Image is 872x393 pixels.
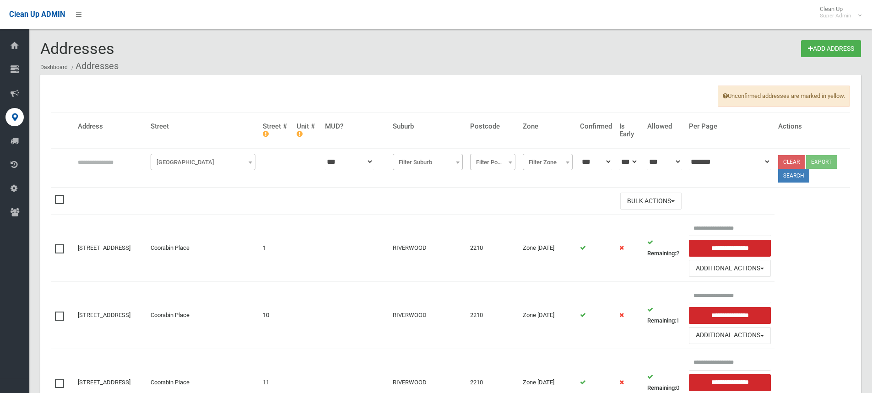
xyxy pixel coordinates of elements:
span: Filter Suburb [395,156,460,169]
span: Filter Zone [523,154,573,170]
h4: Confirmed [580,123,612,130]
td: 1 [259,215,293,282]
td: 10 [259,282,293,349]
button: Export [806,155,837,169]
button: Additional Actions [689,260,771,277]
h4: Suburb [393,123,463,130]
span: Clean Up [815,5,861,19]
td: RIVERWOOD [389,282,466,349]
h4: Street [151,123,255,130]
h4: Allowed [647,123,681,130]
small: Super Admin [820,12,851,19]
button: Bulk Actions [620,193,682,210]
td: 2210 [466,282,519,349]
td: 2210 [466,215,519,282]
button: Additional Actions [689,327,771,344]
td: Coorabin Place [147,215,259,282]
a: [STREET_ADDRESS] [78,312,130,318]
td: Zone [DATE] [519,215,576,282]
td: 1 [644,282,685,349]
td: Coorabin Place [147,282,259,349]
h4: Per Page [689,123,771,130]
td: Zone [DATE] [519,282,576,349]
button: Search [778,169,809,183]
span: Addresses [40,39,114,58]
strong: Remaining: [647,317,676,324]
h4: Postcode [470,123,515,130]
span: Filter Zone [525,156,570,169]
span: Filter Postcode [472,156,513,169]
li: Addresses [69,58,119,75]
span: Unconfirmed addresses are marked in yellow. [718,86,850,107]
span: Filter Suburb [393,154,463,170]
a: Clear [778,155,805,169]
strong: Remaining: [647,384,676,391]
span: Filter Postcode [470,154,515,170]
a: Add Address [801,40,861,57]
td: RIVERWOOD [389,215,466,282]
h4: MUD? [325,123,386,130]
span: Clean Up ADMIN [9,10,65,19]
h4: Is Early [619,123,640,138]
a: [STREET_ADDRESS] [78,244,130,251]
h4: Address [78,123,143,130]
strong: Remaining: [647,250,676,257]
a: [STREET_ADDRESS] [78,379,130,386]
td: 2 [644,215,685,282]
h4: Unit # [297,123,317,138]
h4: Actions [778,123,846,130]
span: Filter Street [151,154,255,170]
h4: Street # [263,123,289,138]
a: Dashboard [40,64,68,70]
h4: Zone [523,123,573,130]
span: Filter Street [153,156,253,169]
